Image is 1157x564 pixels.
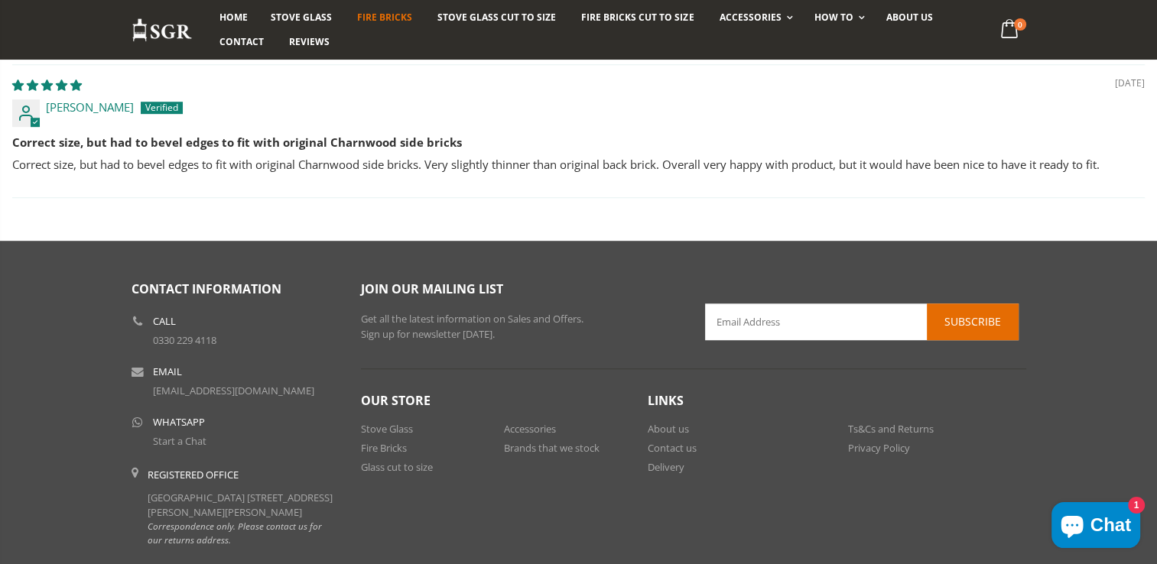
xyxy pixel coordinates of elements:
span: Contact [219,35,264,48]
a: Reviews [278,30,341,54]
a: Fire Bricks [346,5,424,30]
span: Fire Bricks [357,11,412,24]
a: Glass cut to size [361,460,433,474]
span: [PERSON_NAME] [46,99,134,115]
span: How To [814,11,853,24]
a: Brands that we stock [504,441,600,455]
img: Stove Glass Replacement [132,18,193,43]
a: [EMAIL_ADDRESS][DOMAIN_NAME] [153,384,314,397]
a: Privacy Policy [848,441,910,455]
input: Email Address [705,303,1019,340]
span: Accessories [719,11,781,24]
a: Start a Chat [153,434,206,448]
a: Accessories [504,422,556,436]
a: About us [648,422,689,436]
a: Delivery [648,460,684,474]
b: WhatsApp [153,417,205,427]
a: How To [803,5,873,30]
span: Our Store [361,392,431,409]
span: About us [886,11,933,24]
inbox-online-store-chat: Shopify online store chat [1047,502,1145,552]
a: Accessories [707,5,800,30]
a: Stove Glass [259,5,343,30]
a: Fire Bricks Cut To Size [570,5,705,30]
button: Subscribe [927,303,1019,340]
span: Home [219,11,248,24]
span: Reviews [289,35,330,48]
a: 0 [994,15,1025,45]
p: Correct size, but had to bevel edges to fit with original Charnwood side bricks. Very slightly th... [12,157,1145,173]
b: Email [153,367,182,377]
p: Get all the latest information on Sales and Offers. Sign up for newsletter [DATE]. [361,312,682,342]
span: 0 [1014,18,1026,31]
a: Ts&Cs and Returns [848,422,934,436]
em: Correspondence only. Please contact us for our returns address. [148,520,322,546]
a: Fire Bricks [361,441,407,455]
span: Join our mailing list [361,280,503,297]
a: About us [875,5,944,30]
a: Stove Glass [361,422,413,436]
a: Home [208,5,259,30]
a: Stove Glass Cut To Size [426,5,567,30]
b: Call [153,316,176,326]
span: Stove Glass [271,11,332,24]
a: Contact [208,30,275,54]
span: 5 star review [12,77,82,92]
b: Correct size, but had to bevel edges to fit with original Charnwood side bricks [12,135,1145,151]
a: Contact us [648,441,697,455]
b: Registered Office [148,468,239,481]
span: Stove Glass Cut To Size [437,11,556,24]
div: [GEOGRAPHIC_DATA] [STREET_ADDRESS][PERSON_NAME][PERSON_NAME] [148,468,338,546]
span: Contact Information [132,280,281,297]
a: 0330 229 4118 [153,333,216,347]
span: Fire Bricks Cut To Size [581,11,694,24]
span: [DATE] [1115,77,1145,90]
span: Links [648,392,684,409]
